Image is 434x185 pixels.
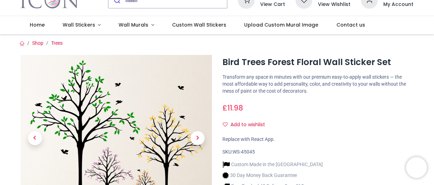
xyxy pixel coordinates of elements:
[222,161,323,168] li: Custom Made in the [GEOGRAPHIC_DATA]
[32,40,43,46] a: Shop
[244,21,318,28] span: Upload Custom Mural Image
[318,1,350,8] a: View Wishlist
[222,74,414,94] p: Transform any space in minutes with our premium easy-to-apply wall stickers — the most affordable...
[30,21,45,28] span: Home
[110,16,163,34] a: Wall Murals
[191,131,205,145] span: Next
[51,40,63,46] a: Trees
[336,21,365,28] span: Contact us
[222,136,414,143] div: Replace with React App.
[28,131,42,145] span: Previous
[233,149,255,155] span: WS-45045
[63,21,95,28] span: Wall Stickers
[222,119,271,131] button: Add to wishlistAdd to wishlist
[119,21,148,28] span: Wall Murals
[172,21,226,28] span: Custom Wall Stickers
[383,1,413,8] a: My Account
[222,149,414,156] div: SKU:
[222,56,414,68] h1: Bird Trees Forest Floral Wall Sticker Set
[222,103,243,113] span: £
[406,157,427,178] iframe: Brevo live chat
[227,103,243,113] span: 11.98
[222,172,323,179] li: 30 Day Money Back Guarantee
[260,1,285,8] a: View Cart
[223,122,228,127] i: Add to wishlist
[54,16,110,34] a: Wall Stickers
